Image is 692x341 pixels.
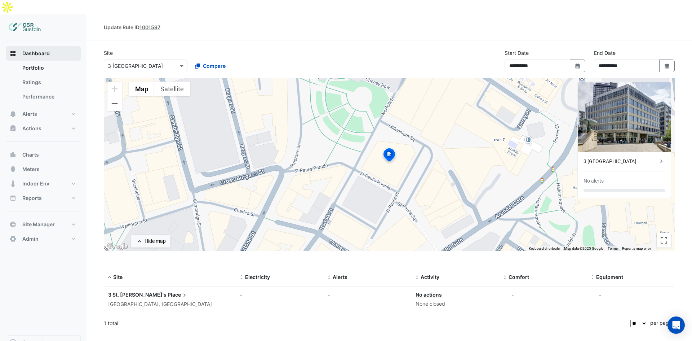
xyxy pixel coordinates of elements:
[131,235,170,248] button: Hide map
[9,235,17,242] app-icon: Admin
[22,125,41,132] span: Actions
[664,63,670,69] fa-icon: Select Date
[245,274,270,280] span: Electricity
[104,23,160,31] div: Update Rule ID
[328,291,407,298] div: -
[190,60,230,72] button: Compare
[6,61,81,107] div: Dashboard
[22,235,39,242] span: Admin
[106,242,129,251] a: Open this area in Google Maps (opens a new window)
[594,49,616,57] label: End Date
[107,82,122,96] button: Zoom in
[129,82,154,96] button: Show street map
[168,291,188,299] span: Place
[22,180,49,187] span: Indoor Env
[145,237,166,245] div: Hide map
[564,246,603,250] span: Map data ©2025 Google
[107,96,122,111] button: Zoom out
[203,62,226,70] span: Compare
[505,49,529,57] label: Start Date
[650,320,672,326] span: per page
[22,110,37,118] span: Alerts
[17,61,81,75] a: Portfolio
[6,162,81,176] button: Meters
[22,221,55,228] span: Site Manager
[9,110,17,118] app-icon: Alerts
[106,242,129,251] img: Google
[6,232,81,246] button: Admin
[113,274,123,280] span: Site
[6,176,81,191] button: Indoor Env
[584,158,658,165] div: 3 [GEOGRAPHIC_DATA]
[416,292,442,298] a: No actions
[333,274,347,280] span: Alerts
[139,24,160,30] tcxspan: Call 1001597 via 3CX
[599,291,602,298] div: -
[9,50,17,57] app-icon: Dashboard
[9,180,17,187] app-icon: Indoor Env
[17,75,81,89] a: Ratings
[9,194,17,202] app-icon: Reports
[6,107,81,121] button: Alerts
[104,49,113,57] label: Site
[22,50,50,57] span: Dashboard
[421,274,439,280] span: Activity
[9,20,41,35] img: Company Logo
[667,316,685,334] div: Open Intercom Messenger
[9,151,17,158] app-icon: Charts
[9,221,17,228] app-icon: Site Manager
[108,300,231,309] div: [GEOGRAPHIC_DATA], [GEOGRAPHIC_DATA]
[416,300,495,308] div: None closed
[6,217,81,232] button: Site Manager
[509,274,529,280] span: Comfort
[154,82,190,96] button: Show satellite imagery
[596,274,623,280] span: Equipment
[104,314,629,332] div: 1 total
[657,233,671,248] button: Toggle fullscreen view
[529,246,560,251] button: Keyboard shortcuts
[22,151,39,158] span: Charts
[108,292,167,298] span: 3 St. [PERSON_NAME]'s
[6,46,81,61] button: Dashboard
[6,191,81,205] button: Reports
[240,291,319,298] div: -
[381,147,397,165] img: site-pin-selected.svg
[575,63,581,69] fa-icon: Select Date
[9,166,17,173] app-icon: Meters
[608,246,618,250] a: Terms (opens in new tab)
[6,148,81,162] button: Charts
[22,166,40,173] span: Meters
[511,291,514,298] div: -
[6,121,81,136] button: Actions
[17,89,81,104] a: Performance
[9,125,17,132] app-icon: Actions
[578,82,671,152] img: 3 St. Paul's Place
[584,177,604,185] div: No alerts
[22,194,42,202] span: Reports
[622,246,651,250] a: Report a map error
